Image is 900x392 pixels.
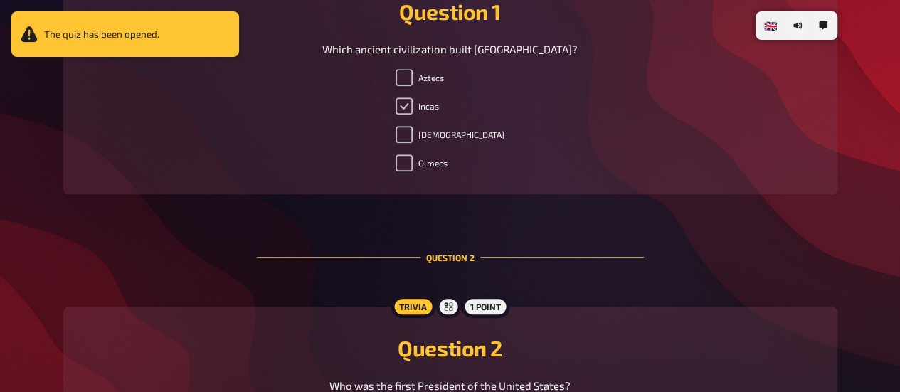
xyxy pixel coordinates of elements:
[80,335,820,361] h2: Question 2
[322,43,578,55] span: Which ancient civilization built [GEOGRAPHIC_DATA]?
[758,14,783,37] li: 🇬🇧
[391,295,435,318] div: Trivia
[329,379,571,392] span: Who was the first President of the United States?
[396,154,448,171] label: Olmecs
[257,217,644,298] div: Question 2
[396,126,504,143] label: [DEMOGRAPHIC_DATA]
[396,97,439,115] label: Incas
[462,295,509,318] div: 1 point
[396,69,444,86] label: Aztecs
[11,11,239,57] div: The quiz has been opened.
